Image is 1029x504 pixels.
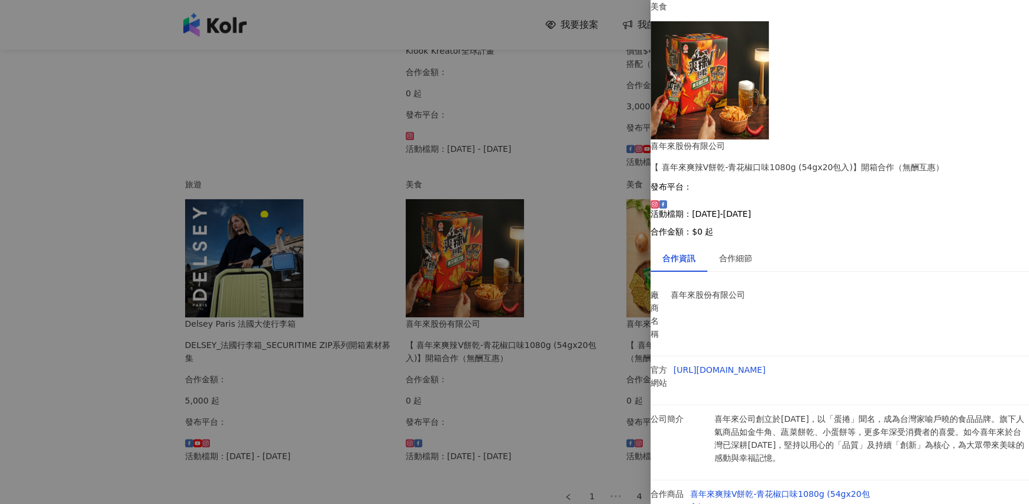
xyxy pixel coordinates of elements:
[674,365,766,375] a: [URL][DOMAIN_NAME]
[662,252,695,265] div: 合作資訊
[651,161,1029,174] div: 【 喜年來爽辣V餅乾-青花椒口味1080g (54gx20包入)】開箱合作（無酬互惠）
[651,227,1029,236] p: 合作金額： $0 起
[651,209,1029,219] p: 活動檔期：[DATE]-[DATE]
[651,182,1029,191] p: 發布平台：
[651,139,1029,152] div: 喜年來股份有限公司
[714,412,1029,464] p: 喜年來公司創立於[DATE]，以「蛋捲」聞名，成為台灣家喻戶曉的食品品牌。旗下人氣商品如金牛角、蔬菜餅乾、小蛋餅等，更多年深受消費者的喜愛。如今喜年來於台灣已深耕[DATE]，堅持以用心的「品質...
[651,487,684,500] p: 合作商品
[651,412,708,425] p: 公司簡介
[651,288,665,340] p: 廠商名稱
[719,252,752,265] div: 合作細節
[651,363,668,389] p: 官方網站
[651,21,769,139] img: 喜年來爽辣V餅乾-青花椒口味1080g (54gx20包入)
[671,288,764,301] p: 喜年來股份有限公司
